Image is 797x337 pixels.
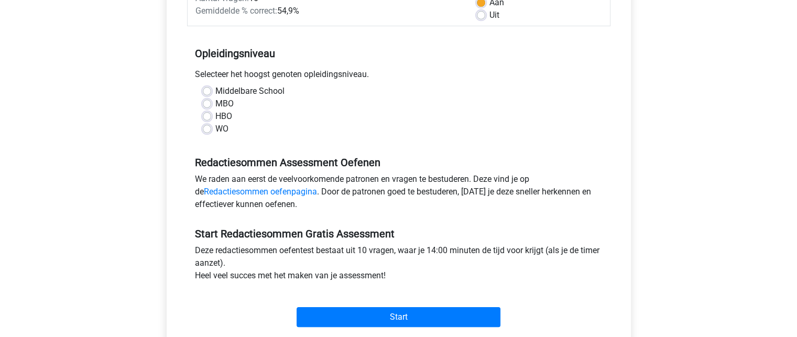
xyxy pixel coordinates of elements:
label: Middelbare School [215,85,285,97]
span: Gemiddelde % correct: [195,6,277,16]
div: 54,9% [188,5,469,17]
label: HBO [215,110,232,123]
div: We raden aan eerst de veelvoorkomende patronen en vragen te bestuderen. Deze vind je op de . Door... [187,173,610,215]
label: WO [215,123,228,135]
div: Deze redactiesommen oefentest bestaat uit 10 vragen, waar je 14:00 minuten de tijd voor krijgt (a... [187,244,610,286]
h5: Redactiesommen Assessment Oefenen [195,156,603,169]
h5: Start Redactiesommen Gratis Assessment [195,227,603,240]
input: Start [297,307,500,327]
h5: Opleidingsniveau [195,43,603,64]
div: Selecteer het hoogst genoten opleidingsniveau. [187,68,610,85]
label: Uit [489,9,499,21]
a: Redactiesommen oefenpagina [204,187,317,197]
label: MBO [215,97,234,110]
